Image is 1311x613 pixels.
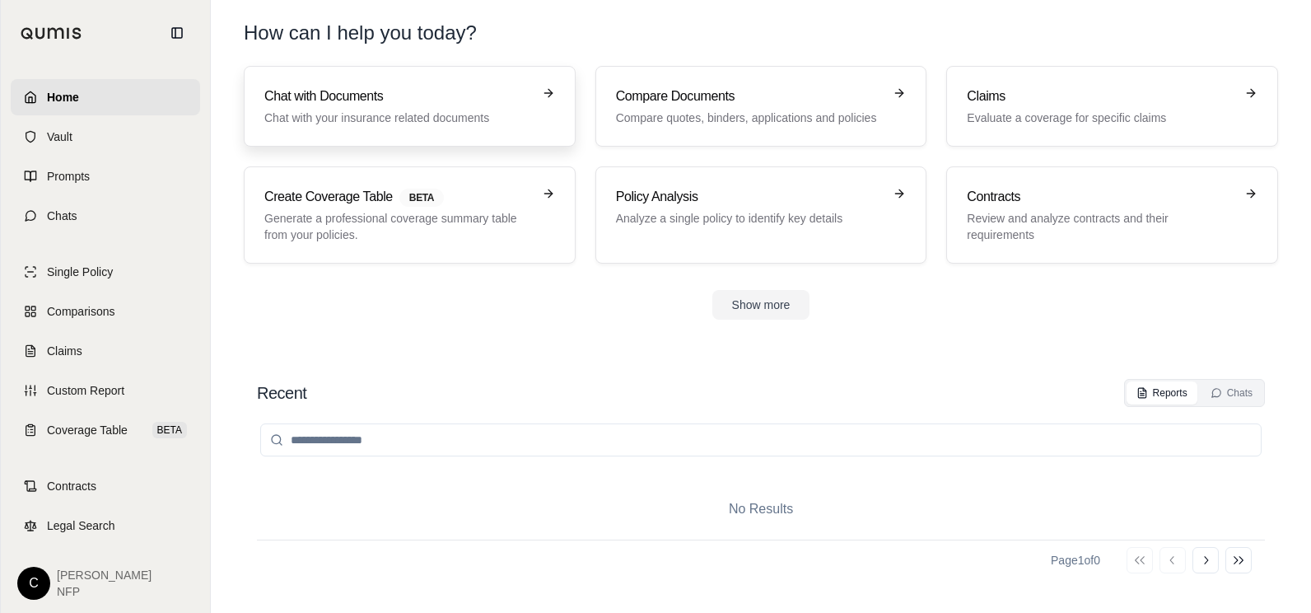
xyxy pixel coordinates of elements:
[47,89,79,105] span: Home
[1127,381,1197,405] button: Reports
[17,567,50,600] div: C
[616,110,884,126] p: Compare quotes, binders, applications and policies
[47,478,96,494] span: Contracts
[1201,381,1262,405] button: Chats
[11,158,200,194] a: Prompts
[264,210,532,243] p: Generate a professional coverage summary table from your policies.
[11,79,200,115] a: Home
[616,187,884,207] h3: Policy Analysis
[946,66,1278,147] a: ClaimsEvaluate a coverage for specific claims
[11,254,200,290] a: Single Policy
[47,382,124,399] span: Custom Report
[967,187,1234,207] h3: Contracts
[595,66,927,147] a: Compare DocumentsCompare quotes, binders, applications and policies
[47,422,128,438] span: Coverage Table
[1136,386,1187,400] div: Reports
[1051,552,1100,569] div: Page 1 of 0
[257,381,306,405] h2: Recent
[616,87,884,106] h3: Compare Documents
[399,189,444,207] span: BETA
[152,422,187,438] span: BETA
[47,264,113,280] span: Single Policy
[595,166,927,264] a: Policy AnalysisAnalyze a single policy to identify key details
[47,517,115,534] span: Legal Search
[11,198,200,234] a: Chats
[47,343,82,359] span: Claims
[264,187,532,207] h3: Create Coverage Table
[11,412,200,448] a: Coverage TableBETA
[11,372,200,409] a: Custom Report
[616,210,884,227] p: Analyze a single policy to identify key details
[967,110,1234,126] p: Evaluate a coverage for specific claims
[264,87,532,106] h3: Chat with Documents
[11,293,200,330] a: Comparisons
[57,583,152,600] span: NFP
[164,20,190,46] button: Collapse sidebar
[244,166,576,264] a: Create Coverage TableBETAGenerate a professional coverage summary table from your policies.
[967,87,1234,106] h3: Claims
[712,290,810,320] button: Show more
[1211,386,1253,400] div: Chats
[11,333,200,369] a: Claims
[264,110,532,126] p: Chat with your insurance related documents
[244,66,576,147] a: Chat with DocumentsChat with your insurance related documents
[11,468,200,504] a: Contracts
[47,303,114,320] span: Comparisons
[946,166,1278,264] a: ContractsReview and analyze contracts and their requirements
[257,473,1265,545] div: No Results
[11,119,200,155] a: Vault
[21,27,82,40] img: Qumis Logo
[11,508,200,544] a: Legal Search
[47,208,77,224] span: Chats
[47,168,90,185] span: Prompts
[967,210,1234,243] p: Review and analyze contracts and their requirements
[47,129,72,145] span: Vault
[57,567,152,583] span: [PERSON_NAME]
[244,20,1278,46] h1: How can I help you today?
